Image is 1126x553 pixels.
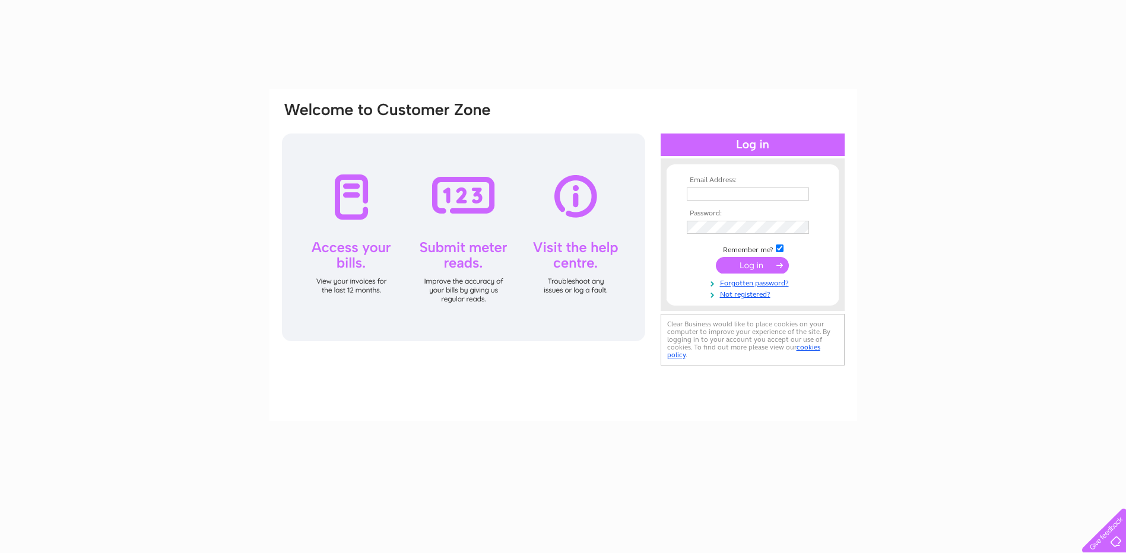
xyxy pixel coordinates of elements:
[667,343,820,359] a: cookies policy
[716,257,789,274] input: Submit
[687,288,821,299] a: Not registered?
[687,276,821,288] a: Forgotten password?
[684,176,821,185] th: Email Address:
[684,243,821,255] td: Remember me?
[661,314,845,366] div: Clear Business would like to place cookies on your computer to improve your experience of the sit...
[684,209,821,218] th: Password:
